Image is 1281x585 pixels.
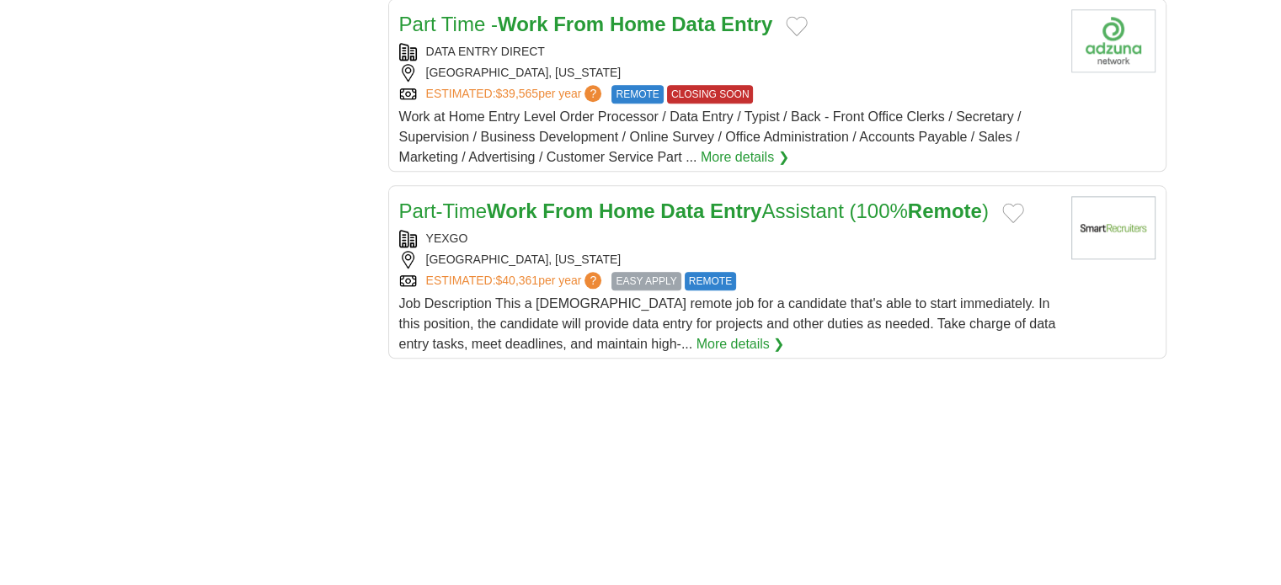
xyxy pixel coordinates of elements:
[498,13,548,35] strong: Work
[610,13,666,35] strong: Home
[495,87,538,100] span: $39,565
[426,272,606,290] a: ESTIMATED:$40,361per year?
[611,85,663,104] span: REMOTE
[660,199,704,222] strong: Data
[1071,196,1156,259] img: Company logo
[495,274,538,287] span: $40,361
[399,199,989,222] a: Part-TimeWork From Home Data EntryAssistant (100%Remote)
[697,334,785,354] a: More details ❯
[426,85,606,104] a: ESTIMATED:$39,565per year?
[542,199,593,222] strong: From
[685,272,736,290] span: REMOTE
[667,85,754,104] span: CLOSING SOON
[721,13,772,35] strong: Entry
[399,109,1022,164] span: Work at Home Entry Level Order Processor / Data Entry / Typist / Back - Front Office Clerks / Sec...
[553,13,604,35] strong: From
[1071,9,1156,72] img: Company logo
[786,16,808,36] button: Add to favorite jobs
[399,64,1058,82] div: [GEOGRAPHIC_DATA], [US_STATE]
[399,230,1058,247] div: YEXGO
[701,147,789,168] a: More details ❯
[399,296,1056,351] span: Job Description This a [DEMOGRAPHIC_DATA] remote job for a candidate that's able to start immedia...
[671,13,715,35] strong: Data
[487,199,537,222] strong: Work
[399,251,1058,269] div: [GEOGRAPHIC_DATA], [US_STATE]
[710,199,761,222] strong: Entry
[908,199,982,222] strong: Remote
[584,85,601,102] span: ?
[584,272,601,289] span: ?
[1002,203,1024,223] button: Add to favorite jobs
[399,43,1058,61] div: DATA ENTRY DIRECT
[611,272,681,290] span: EASY APPLY
[599,199,655,222] strong: Home
[399,13,773,35] a: Part Time -Work From Home Data Entry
